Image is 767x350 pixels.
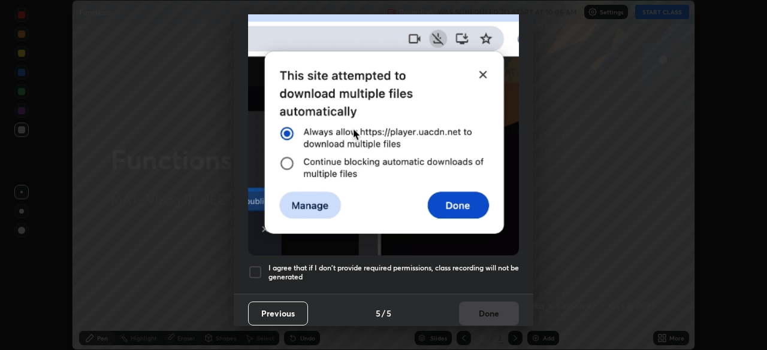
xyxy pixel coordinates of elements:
[268,263,519,282] h5: I agree that if I don't provide required permissions, class recording will not be generated
[376,307,381,319] h4: 5
[248,302,308,325] button: Previous
[382,307,385,319] h4: /
[386,307,391,319] h4: 5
